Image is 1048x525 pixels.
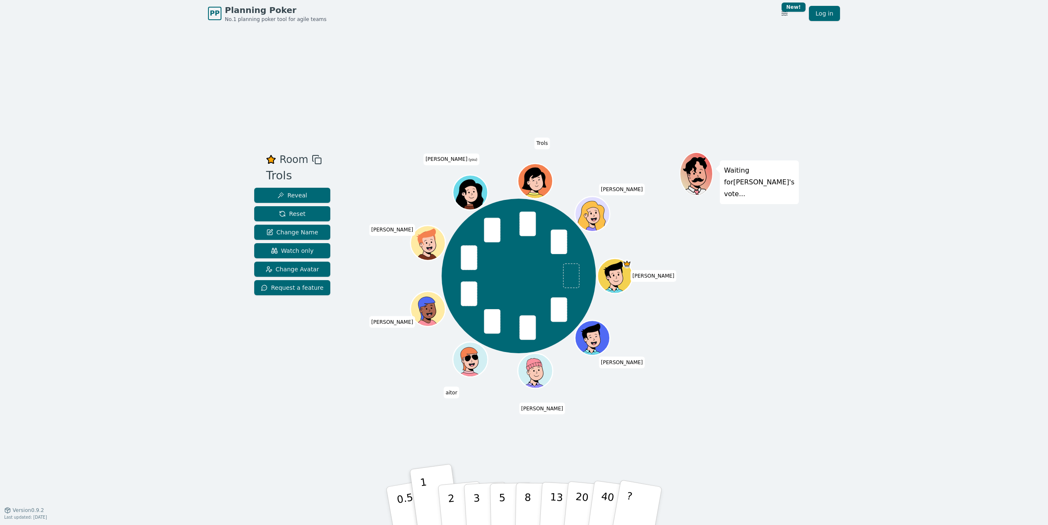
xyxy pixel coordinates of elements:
p: Waiting for [PERSON_NAME] 's vote... [724,165,795,200]
span: Change Name [266,228,318,236]
a: Log in [809,6,840,21]
span: Click to change your name [369,224,416,236]
span: Reset [279,210,305,218]
span: Change Avatar [266,265,319,273]
button: Request a feature [254,280,330,295]
button: Remove as favourite [266,152,276,167]
span: PP [210,8,219,18]
span: Click to change your name [535,137,550,149]
span: Version 0.9.2 [13,507,44,514]
button: Watch only [254,243,330,258]
span: Click to change your name [369,316,416,328]
span: Reveal [277,191,307,199]
p: 1 [419,476,432,522]
span: Click to change your name [599,184,645,195]
span: Watch only [271,247,314,255]
button: Reveal [254,188,330,203]
span: (you) [467,158,477,162]
span: No.1 planning poker tool for agile teams [225,16,327,23]
span: Click to change your name [599,357,645,368]
span: Planning Poker [225,4,327,16]
span: Request a feature [261,283,324,292]
a: PPPlanning PokerNo.1 planning poker tool for agile teams [208,4,327,23]
button: Change Name [254,225,330,240]
div: Trols [266,167,321,184]
span: Room [279,152,308,167]
span: Click to change your name [519,403,565,415]
span: Samuel is the host [623,260,632,268]
span: Click to change your name [424,153,479,165]
button: Change Avatar [254,262,330,277]
span: Last updated: [DATE] [4,515,47,520]
span: Click to change your name [443,386,459,398]
button: Version0.9.2 [4,507,44,514]
button: New! [777,6,792,21]
button: Click to change your avatar [454,176,487,209]
button: Reset [254,206,330,221]
div: New! [782,3,806,12]
span: Click to change your name [630,270,677,282]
